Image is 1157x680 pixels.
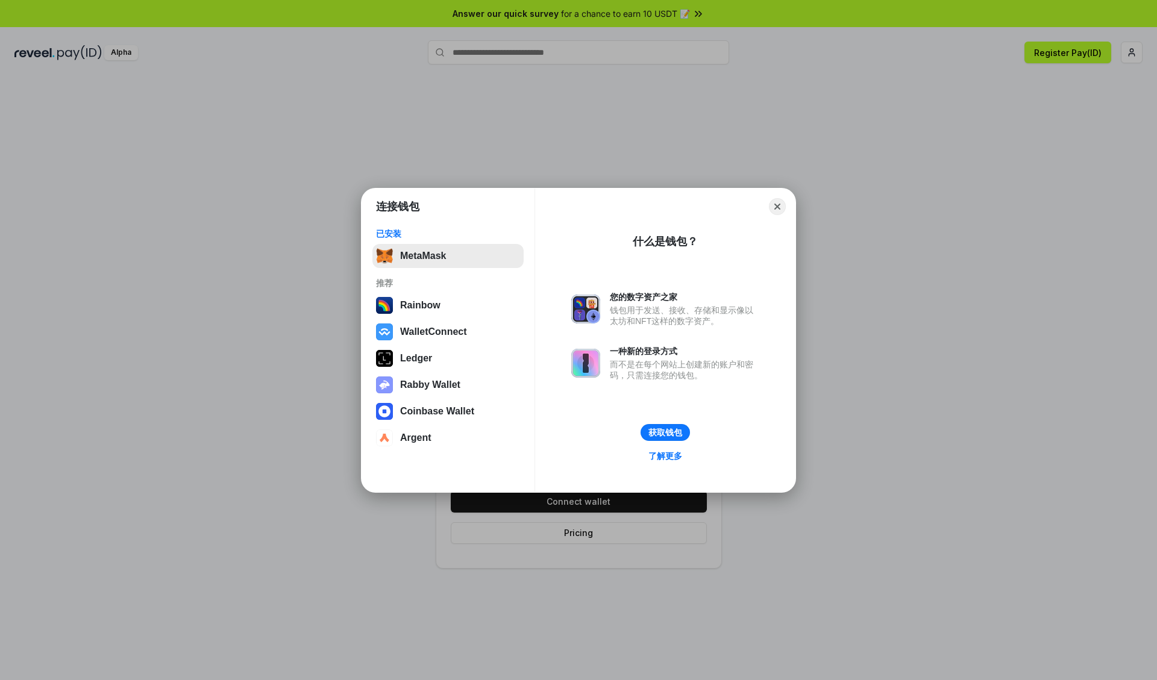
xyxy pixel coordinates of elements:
[400,326,467,337] div: WalletConnect
[376,429,393,446] img: svg+xml,%3Csvg%20width%3D%2228%22%20height%3D%2228%22%20viewBox%3D%220%200%2028%2028%22%20fill%3D...
[641,424,690,441] button: 获取钱包
[400,300,441,311] div: Rainbow
[400,432,431,443] div: Argent
[376,248,393,264] img: svg+xml,%3Csvg%20fill%3D%22none%22%20height%3D%2233%22%20viewBox%3D%220%200%2035%2033%22%20width%...
[372,293,524,317] button: Rainbow
[633,234,698,249] div: 什么是钱包？
[376,376,393,393] img: svg+xml,%3Csvg%20xmlns%3D%22http%3A%2F%2Fwww.w3.org%2F2000%2Fsvg%22%20fill%3D%22none%22%20viewBox...
[769,198,786,215] button: Close
[400,406,474,417] div: Coinbase Wallet
[641,448,689,464] a: 了解更多
[376,323,393,340] img: svg+xml,%3Csvg%20width%3D%2228%22%20height%3D%2228%22%20viewBox%3D%220%200%2028%2028%22%20fill%3D...
[571,349,600,378] img: svg+xml,%3Csvg%20xmlns%3D%22http%3A%2F%2Fwww.w3.org%2F2000%2Fsvg%22%20fill%3D%22none%22%20viewBox...
[376,297,393,314] img: svg+xml,%3Csvg%20width%3D%22120%22%20height%3D%22120%22%20viewBox%3D%220%200%20120%20120%22%20fil...
[610,359,759,381] div: 而不是在每个网站上创建新的账户和密码，只需连接您的钱包。
[610,292,759,302] div: 您的数字资产之家
[571,295,600,323] img: svg+xml,%3Csvg%20xmlns%3D%22http%3A%2F%2Fwww.w3.org%2F2000%2Fsvg%22%20fill%3D%22none%22%20viewBox...
[376,278,520,289] div: 推荐
[372,244,524,268] button: MetaMask
[610,346,759,357] div: 一种新的登录方式
[648,451,682,461] div: 了解更多
[376,350,393,367] img: svg+xml,%3Csvg%20xmlns%3D%22http%3A%2F%2Fwww.w3.org%2F2000%2Fsvg%22%20width%3D%2228%22%20height%3...
[376,199,419,214] h1: 连接钱包
[400,379,460,390] div: Rabby Wallet
[372,346,524,370] button: Ledger
[400,353,432,364] div: Ledger
[372,373,524,397] button: Rabby Wallet
[400,251,446,261] div: MetaMask
[376,228,520,239] div: 已安装
[610,305,759,326] div: 钱包用于发送、接收、存储和显示像以太坊和NFT这样的数字资产。
[648,427,682,438] div: 获取钱包
[372,426,524,450] button: Argent
[372,320,524,344] button: WalletConnect
[372,399,524,423] button: Coinbase Wallet
[376,403,393,420] img: svg+xml,%3Csvg%20width%3D%2228%22%20height%3D%2228%22%20viewBox%3D%220%200%2028%2028%22%20fill%3D...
